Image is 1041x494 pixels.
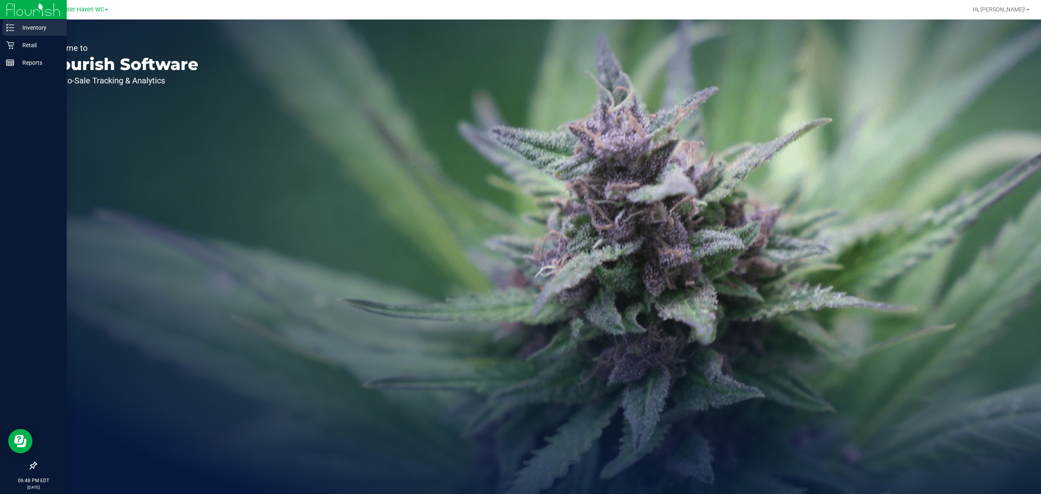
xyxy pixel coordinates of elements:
[14,40,63,50] p: Retail
[4,484,63,490] p: [DATE]
[44,56,198,72] p: Flourish Software
[14,58,63,68] p: Reports
[973,6,1026,13] span: Hi, [PERSON_NAME]!
[4,477,63,484] p: 06:48 PM EDT
[6,41,14,49] inline-svg: Retail
[44,44,198,52] p: Welcome to
[14,23,63,33] p: Inventory
[6,24,14,32] inline-svg: Inventory
[44,77,198,85] p: Seed-to-Sale Tracking & Analytics
[6,59,14,67] inline-svg: Reports
[8,429,33,453] iframe: Resource center
[58,6,104,13] span: Winter Haven WC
